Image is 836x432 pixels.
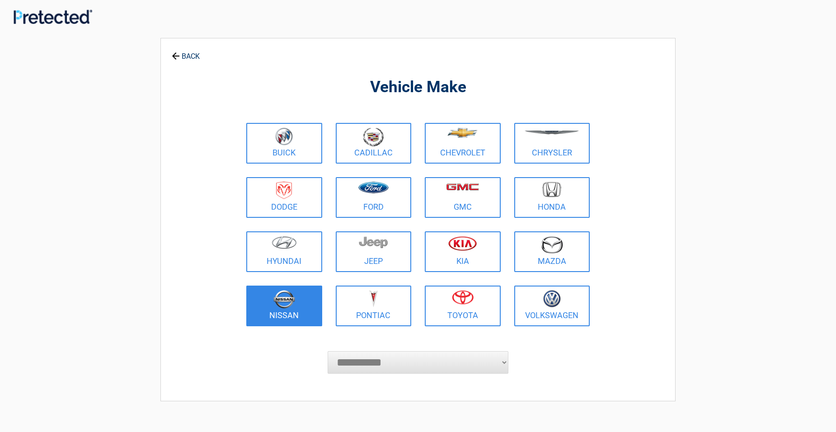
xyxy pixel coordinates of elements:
a: GMC [425,177,501,218]
a: Toyota [425,286,501,326]
img: hyundai [272,236,297,249]
h2: Vehicle Make [244,77,592,98]
img: nissan [273,290,295,309]
a: Kia [425,231,501,272]
a: Pontiac [336,286,412,326]
a: Ford [336,177,412,218]
a: Chevrolet [425,123,501,164]
a: Dodge [246,177,322,218]
img: volkswagen [543,290,561,308]
img: gmc [446,183,479,191]
a: BACK [170,44,202,60]
a: Mazda [514,231,590,272]
img: Main Logo [14,9,92,24]
a: Hyundai [246,231,322,272]
a: Honda [514,177,590,218]
img: dodge [276,182,292,199]
img: chrysler [524,131,579,135]
img: honda [542,182,561,197]
a: Nissan [246,286,322,326]
a: Buick [246,123,322,164]
img: cadillac [363,127,384,146]
img: toyota [452,290,474,305]
img: chevrolet [447,128,478,138]
a: Chrysler [514,123,590,164]
a: Jeep [336,231,412,272]
img: jeep [359,236,388,249]
img: kia [448,236,477,251]
a: Volkswagen [514,286,590,326]
img: mazda [540,236,563,254]
img: ford [358,182,389,193]
a: Cadillac [336,123,412,164]
img: buick [275,127,293,146]
img: pontiac [369,290,378,307]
